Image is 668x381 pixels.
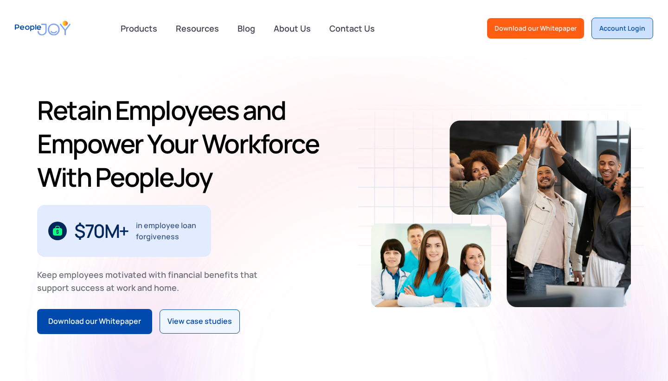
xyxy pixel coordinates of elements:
div: $70M+ [74,223,128,238]
img: Retain-Employees-PeopleJoy [450,120,631,307]
a: Download our Whitepaper [37,309,152,334]
img: Retain-Employees-PeopleJoy [371,223,491,307]
div: Download our Whitepaper [48,315,141,328]
div: Products [115,19,163,38]
div: View case studies [167,315,232,328]
div: Keep employees motivated with financial benefits that support success at work and home. [37,268,265,294]
div: in employee loan forgiveness [136,220,200,242]
div: Account Login [599,24,645,33]
div: Download our Whitepaper [495,24,577,33]
a: Contact Us [324,18,380,39]
a: View case studies [160,309,240,334]
a: home [15,15,71,41]
a: Download our Whitepaper [487,18,584,39]
a: Account Login [591,18,653,39]
a: Blog [232,18,261,39]
div: 1 / 3 [37,205,211,257]
a: About Us [268,18,316,39]
h1: Retain Employees and Empower Your Workforce With PeopleJoy [37,93,330,194]
a: Resources [170,18,225,39]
